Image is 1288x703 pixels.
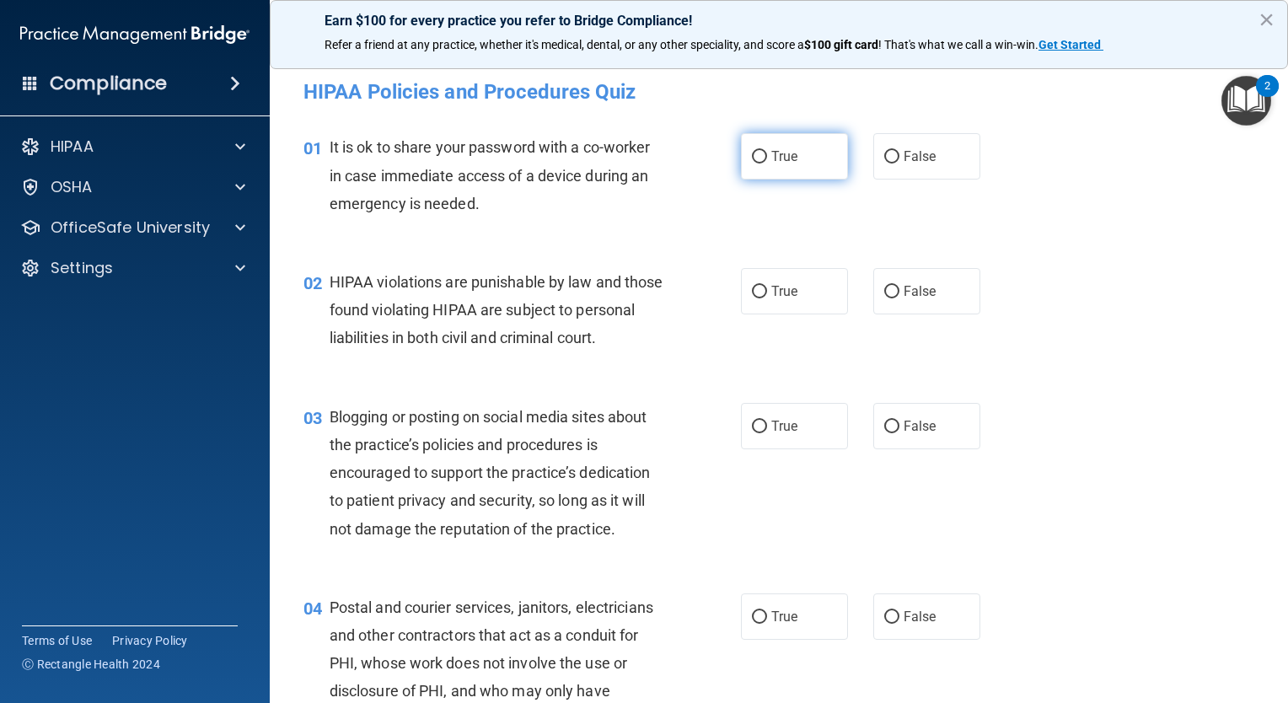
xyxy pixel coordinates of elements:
input: True [752,421,767,433]
span: True [771,609,797,625]
button: Close [1258,6,1275,33]
input: False [884,611,899,624]
a: Settings [20,258,245,278]
span: 04 [303,598,322,619]
button: Open Resource Center, 2 new notifications [1221,76,1271,126]
h4: Compliance [50,72,167,95]
img: PMB logo [20,18,250,51]
span: False [904,418,936,434]
a: OSHA [20,177,245,197]
p: OfficeSafe University [51,217,210,238]
a: Get Started [1038,38,1103,51]
a: Privacy Policy [112,632,188,649]
p: Settings [51,258,113,278]
input: False [884,286,899,298]
span: True [771,283,797,299]
span: True [771,418,797,434]
span: True [771,148,797,164]
span: 01 [303,138,322,158]
div: 2 [1264,86,1270,108]
span: 03 [303,408,322,428]
p: Earn $100 for every practice you refer to Bridge Compliance! [325,13,1233,29]
span: Ⓒ Rectangle Health 2024 [22,656,160,673]
span: False [904,148,936,164]
a: HIPAA [20,137,245,157]
a: OfficeSafe University [20,217,245,238]
span: False [904,609,936,625]
strong: Get Started [1038,38,1101,51]
input: False [884,151,899,164]
span: Blogging or posting on social media sites about the practice’s policies and procedures is encoura... [330,408,651,538]
input: True [752,286,767,298]
span: 02 [303,273,322,293]
input: True [752,611,767,624]
span: Refer a friend at any practice, whether it's medical, dental, or any other speciality, and score a [325,38,804,51]
a: Terms of Use [22,632,92,649]
input: True [752,151,767,164]
input: False [884,421,899,433]
span: It is ok to share your password with a co-worker in case immediate access of a device during an e... [330,138,651,212]
p: HIPAA [51,137,94,157]
strong: $100 gift card [804,38,878,51]
p: OSHA [51,177,93,197]
h4: HIPAA Policies and Procedures Quiz [303,81,1254,103]
span: ! That's what we call a win-win. [878,38,1038,51]
span: HIPAA violations are punishable by law and those found violating HIPAA are subject to personal li... [330,273,663,346]
span: False [904,283,936,299]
